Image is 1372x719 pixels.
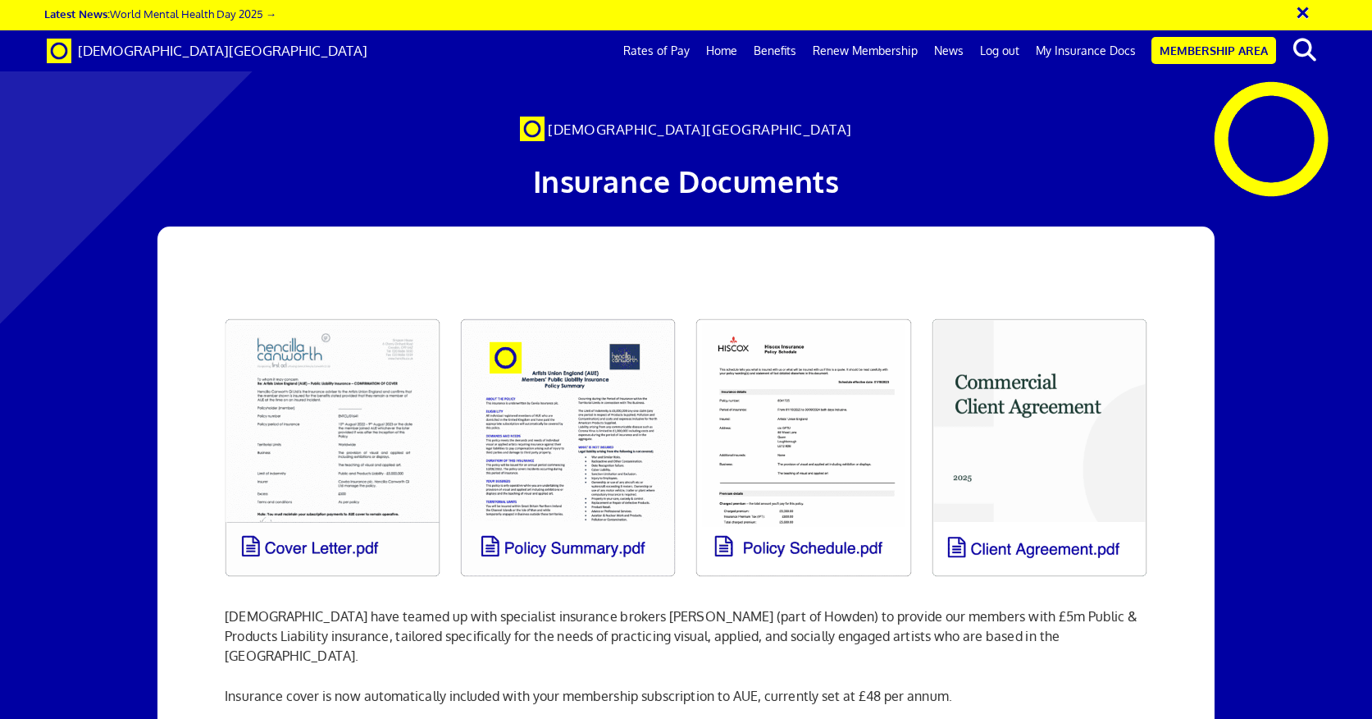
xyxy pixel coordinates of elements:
a: Renew Membership [805,30,926,71]
strong: Latest News: [44,7,110,21]
span: Insurance Documents [533,163,840,199]
a: Latest News:World Mental Health Day 2025 → [44,7,276,21]
p: Insurance cover is now automatically included with your membership subscription to AUE, currently... [225,686,1146,706]
p: [DEMOGRAPHIC_DATA] have teamed up with specialist insurance brokers [PERSON_NAME] (part of Howden... [225,587,1146,666]
a: Membership Area [1151,37,1276,64]
span: [DEMOGRAPHIC_DATA][GEOGRAPHIC_DATA] [78,42,367,59]
span: [DEMOGRAPHIC_DATA][GEOGRAPHIC_DATA] [548,121,852,138]
a: Log out [972,30,1028,71]
button: search [1279,33,1329,67]
a: Benefits [745,30,805,71]
a: Home [698,30,745,71]
a: My Insurance Docs [1028,30,1144,71]
a: News [926,30,972,71]
a: Brand [DEMOGRAPHIC_DATA][GEOGRAPHIC_DATA] [34,30,380,71]
a: Rates of Pay [615,30,698,71]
